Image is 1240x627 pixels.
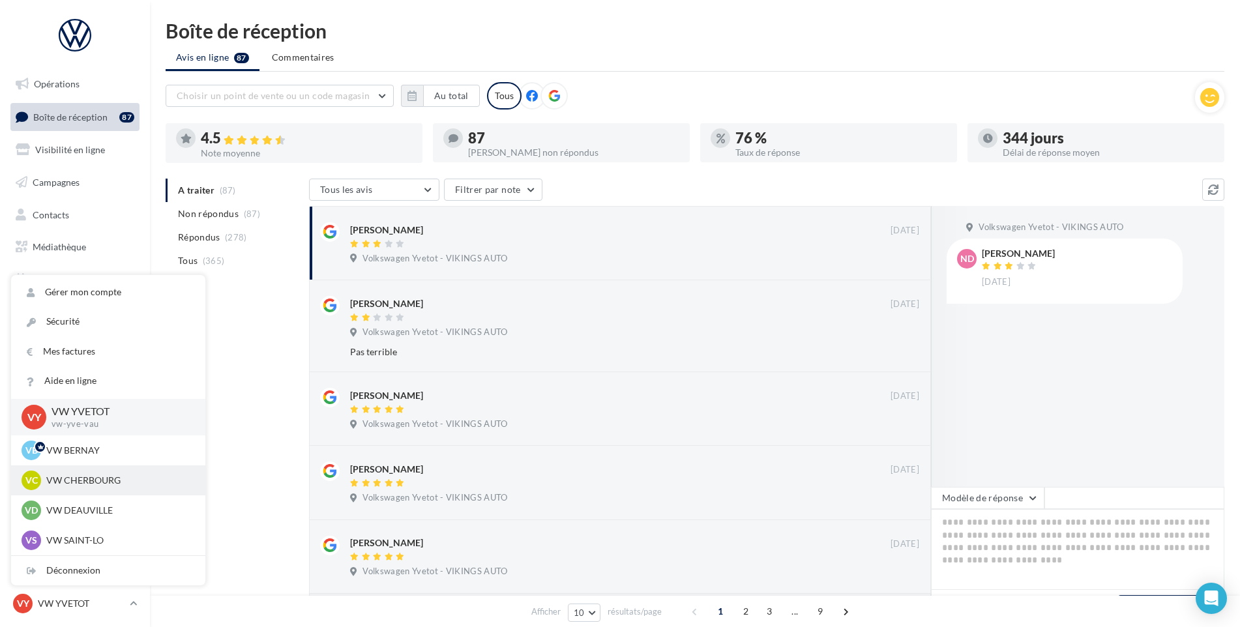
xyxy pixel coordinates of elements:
div: Taux de réponse [735,148,947,157]
div: Tous [487,82,522,109]
a: Campagnes DataOnDemand [8,342,142,380]
span: VB [25,444,38,457]
span: (278) [225,232,247,242]
span: Médiathèque [33,241,86,252]
button: Tous les avis [309,179,439,201]
span: VC [25,474,38,487]
div: 4.5 [201,131,412,146]
span: 9 [810,601,831,622]
span: Afficher [531,605,561,618]
div: [PERSON_NAME] [350,224,423,237]
button: Au total [401,85,480,107]
span: Choisir un point de vente ou un code magasin [177,90,370,101]
span: Contacts [33,209,69,220]
div: 344 jours [1003,131,1214,145]
div: Note moyenne [201,149,412,158]
div: 87 [468,131,679,145]
span: Volkswagen Yvetot - VIKINGS AUTO [979,222,1123,233]
a: Gérer mon compte [11,278,205,307]
span: Boîte de réception [33,111,108,122]
div: 76 % [735,131,947,145]
div: [PERSON_NAME] [350,389,423,402]
span: Calendrier [33,274,76,285]
a: Mes factures [11,337,205,366]
button: Choisir un point de vente ou un code magasin [166,85,394,107]
span: Opérations [34,78,80,89]
span: [DATE] [891,538,919,550]
div: Open Intercom Messenger [1196,583,1227,614]
span: 10 [574,607,585,618]
span: Tous les avis [320,184,373,195]
span: Volkswagen Yvetot - VIKINGS AUTO [362,566,507,577]
span: ND [960,252,974,265]
span: Non répondus [178,207,239,220]
span: ... [784,601,805,622]
span: 3 [759,601,780,622]
span: VD [25,504,38,517]
button: 10 [568,604,601,622]
span: (87) [244,209,260,219]
span: Tous [178,254,198,267]
span: [DATE] [891,299,919,310]
button: Au total [423,85,480,107]
a: Sécurité [11,307,205,336]
div: Boîte de réception [166,21,1224,40]
span: Volkswagen Yvetot - VIKINGS AUTO [362,253,507,265]
a: Médiathèque [8,233,142,261]
p: VW BERNAY [46,444,190,457]
p: VW DEAUVILLE [46,504,190,517]
span: Campagnes [33,177,80,188]
div: [PERSON_NAME] [350,297,423,310]
a: Boîte de réception87 [8,103,142,131]
span: Commentaires [272,51,334,64]
span: [DATE] [982,276,1011,288]
p: VW CHERBOURG [46,474,190,487]
div: Délai de réponse moyen [1003,148,1214,157]
a: Calendrier [8,266,142,293]
span: Volkswagen Yvetot - VIKINGS AUTO [362,327,507,338]
a: Visibilité en ligne [8,136,142,164]
a: Contacts [8,201,142,229]
span: Visibilité en ligne [35,144,105,155]
p: VW YVETOT [52,404,185,419]
div: [PERSON_NAME] [982,249,1055,258]
span: [DATE] [891,225,919,237]
span: [DATE] [891,464,919,476]
button: Filtrer par note [444,179,542,201]
span: [DATE] [891,390,919,402]
div: 87 [119,112,134,123]
span: Répondus [178,231,220,244]
div: [PERSON_NAME] [350,536,423,549]
span: Volkswagen Yvetot - VIKINGS AUTO [362,492,507,504]
div: [PERSON_NAME] [350,463,423,476]
a: VY VW YVETOT [10,591,140,616]
span: VY [17,597,29,610]
div: [PERSON_NAME] non répondus [468,148,679,157]
span: (365) [203,255,225,266]
p: VW YVETOT [38,597,125,610]
div: Déconnexion [11,556,205,585]
a: Aide en ligne [11,366,205,396]
span: VS [25,534,37,547]
a: Opérations [8,70,142,98]
span: résultats/page [608,605,662,618]
a: Campagnes [8,169,142,196]
span: 1 [710,601,731,622]
a: PLV et print personnalisable [8,299,142,337]
span: Volkswagen Yvetot - VIKINGS AUTO [362,418,507,430]
button: Modèle de réponse [931,487,1044,509]
span: VY [27,409,41,424]
p: VW SAINT-LO [46,534,190,547]
span: 2 [735,601,756,622]
p: vw-yve-vau [52,418,185,430]
div: Pas terrible [350,345,834,358]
